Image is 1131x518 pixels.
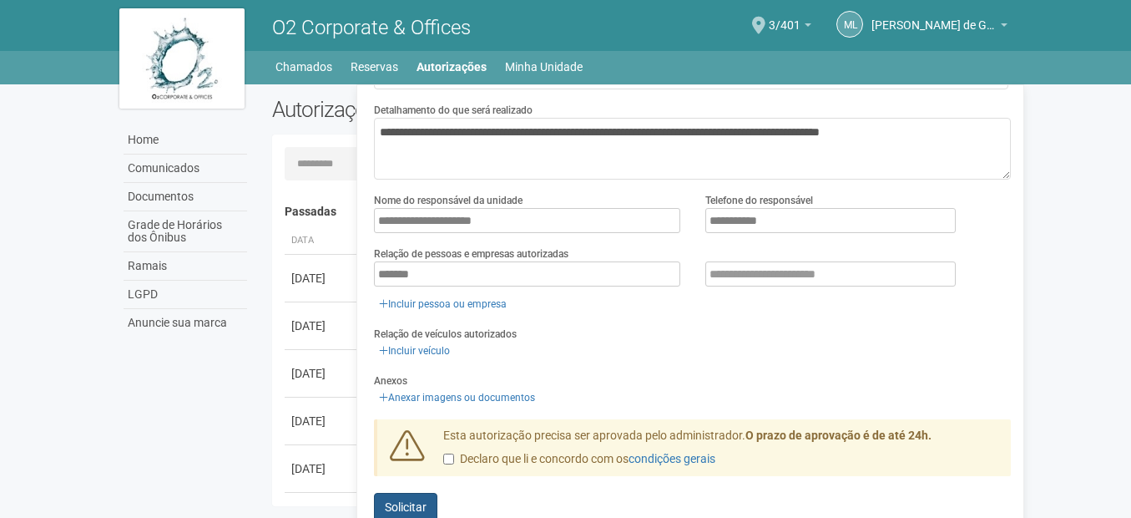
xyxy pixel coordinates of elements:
label: Declaro que li e concordo com os [443,451,715,468]
a: LGPD [124,281,247,309]
input: Declaro que li e concordo com oscondições gerais [443,454,454,465]
a: Minha Unidade [505,55,583,79]
th: Data [285,227,360,255]
span: Michele Lima de Gondra [871,3,997,32]
a: Ramais [124,252,247,281]
div: Esta autorização precisa ser aprovada pelo administrador. [431,428,1012,476]
strong: O prazo de aprovação é de até 24h. [745,429,932,442]
a: Incluir veículo [374,342,455,360]
div: [DATE] [291,365,353,382]
img: logo.jpg [119,8,245,109]
a: Grade de Horários dos Ônibus [124,211,247,252]
a: Chamados [275,55,332,79]
a: [PERSON_NAME] de Gondra [871,21,1007,34]
label: Anexos [374,373,407,388]
a: condições gerais [629,452,715,465]
span: Solicitar [385,500,427,514]
a: Incluir pessoa ou empresa [374,295,512,313]
div: [DATE] [291,270,353,287]
a: Comunicados [124,155,247,183]
a: Autorizações [417,55,487,79]
a: Home [124,126,247,155]
h2: Autorizações [272,97,629,122]
a: Documentos [124,183,247,211]
span: O2 Corporate & Offices [272,16,471,39]
a: ML [836,11,863,38]
a: Anuncie sua marca [124,309,247,337]
a: 3/401 [769,21,811,34]
label: Relação de veículos autorizados [374,327,517,342]
h4: Passadas [285,206,1000,218]
div: [DATE] [291,413,353,429]
div: [DATE] [291,460,353,477]
label: Telefone do responsável [705,193,813,208]
span: 3/401 [769,3,800,32]
a: Reservas [351,55,398,79]
a: Anexar imagens ou documentos [374,388,540,407]
label: Relação de pessoas e empresas autorizadas [374,246,568,262]
label: Nome do responsável da unidade [374,193,523,208]
div: [DATE] [291,317,353,334]
label: Detalhamento do que será realizado [374,103,533,118]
